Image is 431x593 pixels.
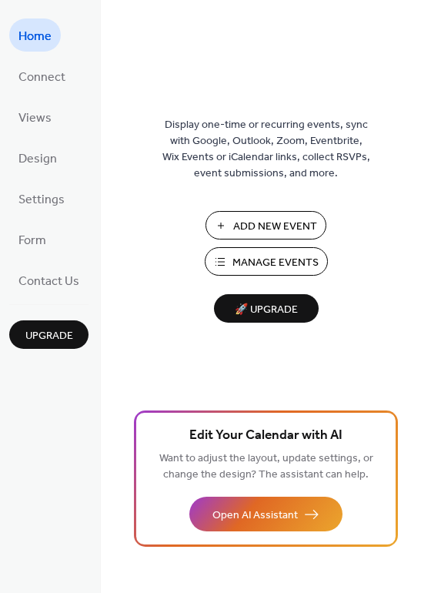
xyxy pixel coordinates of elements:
[189,497,342,531] button: Open AI Assistant
[232,255,319,271] span: Manage Events
[18,25,52,49] span: Home
[18,229,46,253] span: Form
[18,65,65,89] span: Connect
[25,328,73,344] span: Upgrade
[214,294,319,323] button: 🚀 Upgrade
[9,320,89,349] button: Upgrade
[9,182,74,215] a: Settings
[18,106,52,130] span: Views
[159,448,373,485] span: Want to adjust the layout, update settings, or change the design? The assistant can help.
[223,300,309,320] span: 🚀 Upgrade
[9,59,75,92] a: Connect
[212,508,298,524] span: Open AI Assistant
[233,219,317,235] span: Add New Event
[189,425,342,447] span: Edit Your Calendar with AI
[9,100,61,133] a: Views
[162,117,370,182] span: Display one-time or recurring events, sync with Google, Outlook, Zoom, Eventbrite, Wix Events or ...
[9,141,66,174] a: Design
[18,270,79,293] span: Contact Us
[9,223,55,256] a: Form
[9,263,89,296] a: Contact Us
[205,211,326,240] button: Add New Event
[205,247,328,276] button: Manage Events
[18,147,57,171] span: Design
[9,18,61,52] a: Home
[18,188,65,212] span: Settings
